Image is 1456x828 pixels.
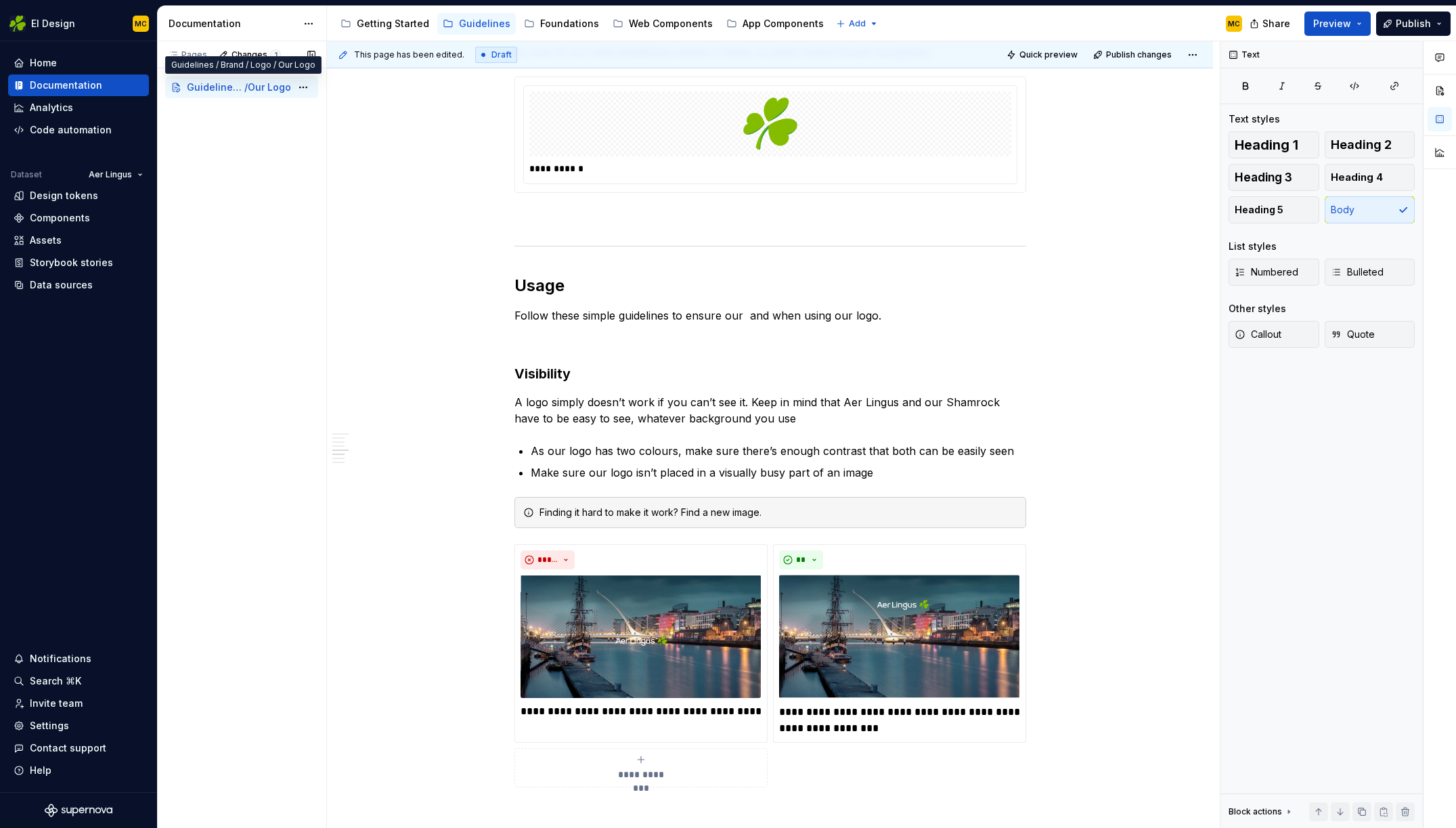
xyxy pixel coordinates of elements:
[8,648,149,670] button: Notifications
[1313,17,1351,30] span: Preview
[1228,18,1240,29] div: MC
[8,97,149,118] a: Analytics
[1089,45,1178,64] button: Publish changes
[11,169,42,180] div: Dataset
[30,234,62,247] div: Assets
[540,17,599,30] div: Foundations
[1331,138,1392,152] span: Heading 2
[1229,164,1319,191] button: Heading 3
[30,123,112,137] div: Code automation
[30,278,93,292] div: Data sources
[1229,112,1280,126] div: Text styles
[1235,265,1298,279] span: Numbered
[1325,164,1415,191] button: Heading 4
[1229,240,1277,253] div: List styles
[1229,131,1319,158] button: Heading 1
[89,169,132,180] span: Aer Lingus
[169,17,296,30] div: Documentation
[1235,328,1281,341] span: Callout
[539,506,1017,519] div: Finding it hard to make it work? Find a new image.
[1235,203,1283,217] span: Heading 5
[165,56,322,74] div: Guidelines / Brand / Logo / Our Logo
[1304,12,1371,36] button: Preview
[514,307,1026,324] p: Follow these simple guidelines to ensure our and when using our logo.
[459,17,510,30] div: Guidelines
[721,13,829,35] a: App Components
[31,17,75,30] div: EI Design
[779,575,1020,699] img: 1eeb9c15-e0aa-43f1-970c-40c018369e6d.jpeg
[437,13,516,35] a: Guidelines
[1019,49,1078,60] span: Quick preview
[1325,259,1415,286] button: Bulleted
[30,56,57,70] div: Home
[9,16,26,32] img: 56b5df98-d96d-4d7e-807c-0afdf3bdaefa.png
[8,693,149,714] a: Invite team
[849,18,866,29] span: Add
[8,670,149,692] button: Search ⌘K
[1229,259,1319,286] button: Numbered
[514,275,1026,297] h2: Usage
[357,17,429,30] div: Getting Started
[521,575,762,698] img: 48598dd6-da3f-41c6-a8e1-b633e8b66348.jpeg
[30,79,102,92] div: Documentation
[248,81,291,94] span: Our Logo
[1235,171,1292,184] span: Heading 3
[8,252,149,274] a: Storybook stories
[30,256,113,269] div: Storybook stories
[354,49,464,60] span: This page has been edited.
[231,49,281,60] div: Changes
[168,49,207,60] div: Pages
[8,274,149,296] a: Data sources
[30,764,51,777] div: Help
[1229,802,1294,821] div: Block actions
[629,17,713,30] div: Web Components
[531,464,1026,481] p: Make sure our logo isn’t placed in a visually busy part of an image
[1325,131,1415,158] button: Heading 2
[335,10,829,37] div: Page tree
[1229,302,1286,315] div: Other styles
[1229,196,1319,223] button: Heading 5
[1325,321,1415,348] button: Quote
[1262,17,1290,30] span: Share
[514,394,1026,427] p: A logo simply doesn’t work if you can’t see it. Keep in mind that Aer Lingus and our Shamrock hav...
[607,13,718,35] a: Web Components
[270,49,281,60] span: 1
[8,737,149,759] button: Contact support
[1331,171,1383,184] span: Heading 4
[30,674,81,688] div: Search ⌘K
[1376,12,1451,36] button: Publish
[30,719,69,733] div: Settings
[187,81,244,94] span: Guidelines / Brand / Logo
[335,13,435,35] a: Getting Started
[30,652,91,666] div: Notifications
[30,101,73,114] div: Analytics
[832,14,883,33] button: Add
[30,741,106,755] div: Contact support
[8,207,149,229] a: Components
[8,760,149,781] button: Help
[8,230,149,251] a: Assets
[8,52,149,74] a: Home
[8,119,149,141] a: Code automation
[531,443,1026,459] p: As our logo has two colours, make sure there’s enough contrast that both can be easily seen
[45,804,112,817] svg: Supernova Logo
[165,77,318,98] a: Guidelines / Brand / Logo/Our Logo
[30,697,83,710] div: Invite team
[8,715,149,737] a: Settings
[8,74,149,96] a: Documentation
[30,211,90,225] div: Components
[1106,49,1172,60] span: Publish changes
[491,49,512,60] span: Draft
[135,18,147,29] div: MC
[519,13,604,35] a: Foundations
[1396,17,1431,30] span: Publish
[514,364,1026,383] h3: Visibility
[30,189,98,202] div: Design tokens
[244,81,248,94] span: /
[1331,328,1375,341] span: Quote
[3,9,154,38] button: EI DesignMC
[1235,138,1298,152] span: Heading 1
[1331,265,1384,279] span: Bulleted
[743,17,824,30] div: App Components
